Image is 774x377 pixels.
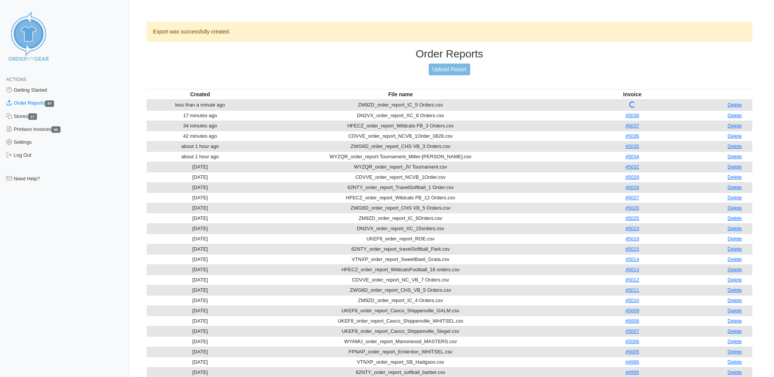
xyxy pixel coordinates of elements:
[254,131,547,141] td: CDVVE_order_report_NCVB_1Order_0828.csv
[147,203,254,213] td: [DATE]
[728,123,742,129] a: Delete
[147,162,254,172] td: [DATE]
[147,295,254,305] td: [DATE]
[626,143,639,149] a: #5035
[728,267,742,272] a: Delete
[728,102,742,108] a: Delete
[728,154,742,159] a: Delete
[626,123,639,129] a: #5037
[728,195,742,200] a: Delete
[147,172,254,182] td: [DATE]
[147,357,254,367] td: [DATE]
[728,287,742,293] a: Delete
[147,151,254,162] td: about 1 hour ago
[626,226,639,231] a: #5023
[728,174,742,180] a: Delete
[51,126,61,133] span: 95
[254,182,547,192] td: 62NTY_order_report_TravelSoftball_1 Order.csv
[45,100,54,107] span: 97
[254,141,547,151] td: ZWG6D_order_report_CHS VB_3 Orders.csv
[626,236,639,242] a: #5019
[147,48,752,60] h3: Order Reports
[147,275,254,285] td: [DATE]
[147,89,254,100] th: Created
[254,151,547,162] td: WYZQR_order_report-Tournament_Miller-[PERSON_NAME].csv
[147,305,254,316] td: [DATE]
[254,316,547,326] td: UKEF8_order_report_Cavco_Shippenville_WHITSEL.csv
[626,359,639,365] a: #4996
[626,164,639,170] a: #5032
[728,339,742,344] a: Delete
[147,347,254,357] td: [DATE]
[728,349,742,355] a: Delete
[728,328,742,334] a: Delete
[254,347,547,357] td: FPNAP_order_report_Emlenton_WHITSEL.csv
[728,215,742,221] a: Delete
[626,308,639,313] a: #5009
[728,246,742,252] a: Delete
[728,369,742,375] a: Delete
[626,277,639,283] a: #5012
[254,234,547,244] td: UKEF8_order_report_ROE.csv
[254,336,547,347] td: WYAMU_order_report_Manorwood_MASTERS.csv
[626,339,639,344] a: #5006
[254,192,547,203] td: HFECZ_order_report_Wildcats FB_12 Orders.csv
[147,213,254,223] td: [DATE]
[254,110,547,121] td: DN2VX_order_report_XC_8 Orders.csv
[254,244,547,254] td: 62NTY_order_report_travelSoftball_Park.csv
[626,328,639,334] a: #5007
[728,308,742,313] a: Delete
[254,254,547,264] td: VTNXP_order_report_SweetBasil_Grata.csv
[147,316,254,326] td: [DATE]
[254,295,547,305] td: ZM9ZD_order_report_IC_4 Orders.csv
[626,185,639,190] a: #5028
[147,100,254,111] td: less than a minute ago
[254,203,547,213] td: ZWG6D_order_report_CHS VB_5 Orders.csv
[147,264,254,275] td: [DATE]
[547,89,717,100] th: Invoice
[728,256,742,262] a: Delete
[147,22,752,41] div: Export was successfully created.
[626,267,639,272] a: #5013
[626,133,639,139] a: #5036
[147,121,254,131] td: 34 minutes ago
[254,223,547,234] td: DN2VX_order_report_XC_15orders.csv
[6,77,26,82] span: Actions
[254,100,547,111] td: ZM9ZD_order_report_IC_5 Orders.csv
[147,110,254,121] td: 17 minutes ago
[728,318,742,324] a: Delete
[254,285,547,295] td: ZWG6D_order_report_CHS_VB_5 Orders.csv
[728,133,742,139] a: Delete
[626,318,639,324] a: #5008
[626,287,639,293] a: #5011
[728,113,742,118] a: Delete
[147,182,254,192] td: [DATE]
[626,256,639,262] a: #5014
[728,236,742,242] a: Delete
[254,326,547,336] td: UKEF8_order_report_Cavco_Shippenville_Siegel.csv
[254,357,547,367] td: VTNXP_order_report_SB_Hadgson.csv
[254,172,547,182] td: CDVVE_order_report_NCVB_1Order.csv
[728,226,742,231] a: Delete
[626,205,639,211] a: #5026
[626,246,639,252] a: #5015
[626,349,639,355] a: #5005
[626,215,639,221] a: #5025
[254,121,547,131] td: HFECZ_order_report_Wildcats FB_3 Orders.csv
[147,131,254,141] td: 42 minutes ago
[254,305,547,316] td: UKEF8_order_report_Cavco_Shippenville_GALM.csv
[728,164,742,170] a: Delete
[626,297,639,303] a: #5010
[147,244,254,254] td: [DATE]
[147,285,254,295] td: [DATE]
[28,113,37,120] span: 17
[728,143,742,149] a: Delete
[147,192,254,203] td: [DATE]
[254,264,547,275] td: HFECZ_order_report_WildcatsFootball_16 orders.csv
[626,154,639,159] a: #5034
[626,195,639,200] a: #5027
[626,174,639,180] a: #5029
[254,275,547,285] td: CDVVE_order_report_NC_VB_7 Orders.csv
[728,205,742,211] a: Delete
[254,162,547,172] td: WYZQR_order_report_JV Tournament.csv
